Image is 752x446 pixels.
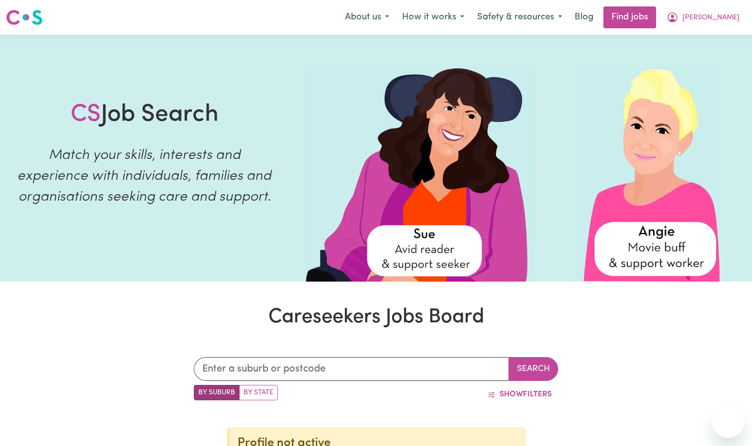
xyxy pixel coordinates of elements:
button: ShowFilters [481,385,558,404]
button: Search [508,357,558,381]
button: Safety & resources [471,7,569,28]
img: Careseekers logo [6,8,43,26]
span: [PERSON_NAME] [682,12,740,23]
label: Search by suburb/post code [194,385,240,400]
span: Show [500,390,523,398]
button: How it works [396,7,471,28]
span: CS [71,103,101,127]
p: Match your skills, interests and experience with individuals, families and organisations seeking ... [12,145,277,208]
label: Search by state [239,385,278,400]
a: Blog [569,6,599,28]
input: Enter a suburb or postcode [194,357,509,381]
iframe: Button to launch messaging window, conversation in progress [712,406,744,438]
h1: Job Search [71,101,219,130]
a: Careseekers logo [6,6,43,29]
button: My Account [660,7,746,28]
a: Find jobs [603,6,656,28]
button: About us [338,7,396,28]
